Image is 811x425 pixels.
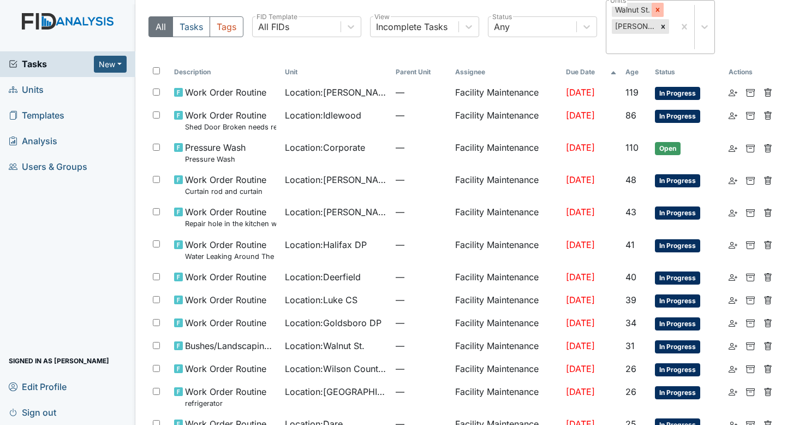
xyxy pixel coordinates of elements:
a: Archive [746,173,755,186]
span: Signed in as [PERSON_NAME] [9,352,109,369]
span: 39 [625,294,636,305]
div: All FIDs [258,20,289,33]
td: Facility Maintenance [451,381,562,413]
span: Location : Wilson County CS [285,362,387,375]
span: 26 [625,386,636,397]
a: Archive [746,385,755,398]
small: Repair hole in the kitchen wall. [185,219,276,229]
span: — [396,205,446,219]
span: [DATE] [566,110,595,121]
a: Delete [764,339,772,352]
span: Location : Walnut St. [285,339,365,352]
span: — [396,316,446,329]
th: Toggle SortBy [651,63,724,81]
a: Archive [746,293,755,306]
span: — [396,362,446,375]
span: — [396,109,446,122]
span: In Progress [655,340,700,353]
span: 41 [625,239,635,250]
span: Location : Idlewood [285,109,361,122]
a: Archive [746,362,755,375]
span: In Progress [655,294,700,308]
span: Edit Profile [9,378,67,395]
td: Facility Maintenance [451,81,562,104]
div: Walnut St. [612,3,652,17]
button: Tags [210,16,243,37]
a: Archive [746,238,755,251]
button: All [148,16,173,37]
span: In Progress [655,174,700,187]
th: Toggle SortBy [621,63,651,81]
a: Delete [764,205,772,219]
span: [DATE] [566,317,595,328]
span: [DATE] [566,87,595,98]
td: Facility Maintenance [451,312,562,335]
span: Work Order Routine [185,270,266,284]
span: — [396,173,446,186]
a: Delete [764,238,772,251]
span: Work Order Routine refrigerator [185,385,266,409]
td: Facility Maintenance [451,335,562,358]
a: Delete [764,385,772,398]
span: 119 [625,87,639,98]
a: Delete [764,362,772,375]
span: [DATE] [566,340,595,351]
a: Archive [746,205,755,219]
a: Delete [764,316,772,329]
th: Toggle SortBy [281,63,391,81]
span: Sign out [9,404,56,421]
span: — [396,141,446,154]
a: Archive [746,339,755,352]
span: Users & Groups [9,158,87,175]
span: [DATE] [566,294,595,305]
span: 31 [625,340,635,351]
span: In Progress [655,206,700,220]
a: Archive [746,270,755,284]
span: In Progress [655,386,700,399]
td: Facility Maintenance [451,266,562,289]
span: Work Order Routine Repair hole in the kitchen wall. [185,205,276,229]
small: Shed Door Broken needs replacing [185,122,276,132]
a: Delete [764,173,772,186]
div: Incomplete Tasks [376,20,448,33]
span: Location : [PERSON_NAME]. ICF [285,205,387,219]
td: Facility Maintenance [451,137,562,169]
a: Delete [764,293,772,306]
span: [DATE] [566,386,595,397]
span: Templates [9,107,64,124]
span: In Progress [655,87,700,100]
span: [DATE] [566,174,595,185]
span: [DATE] [566,271,595,282]
span: Bushes/Landscaping inspection [185,339,276,352]
span: [DATE] [566,363,595,374]
td: Facility Maintenance [451,104,562,137]
span: Location : [PERSON_NAME]. [285,173,387,186]
span: — [396,339,446,352]
span: Units [9,81,44,98]
span: 26 [625,363,636,374]
span: Work Order Routine Shed Door Broken needs replacing [185,109,276,132]
th: Assignee [451,63,562,81]
span: In Progress [655,110,700,123]
th: Toggle SortBy [391,63,450,81]
span: In Progress [655,271,700,285]
span: In Progress [655,239,700,252]
th: Toggle SortBy [170,63,281,81]
div: [PERSON_NAME]. [612,19,657,33]
small: Pressure Wash [185,154,246,164]
span: 110 [625,142,639,153]
a: Archive [746,316,755,329]
span: [DATE] [566,239,595,250]
span: Location : Corporate [285,141,365,154]
button: New [94,56,127,73]
span: Open [655,142,681,155]
span: — [396,86,446,99]
span: 86 [625,110,636,121]
a: Archive [746,141,755,154]
small: Water Leaking Around The Base of the Toilet [185,251,276,262]
span: Work Order Routine Curtain rod and curtain [185,173,266,197]
span: 48 [625,174,636,185]
a: Tasks [9,57,94,70]
a: Archive [746,86,755,99]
